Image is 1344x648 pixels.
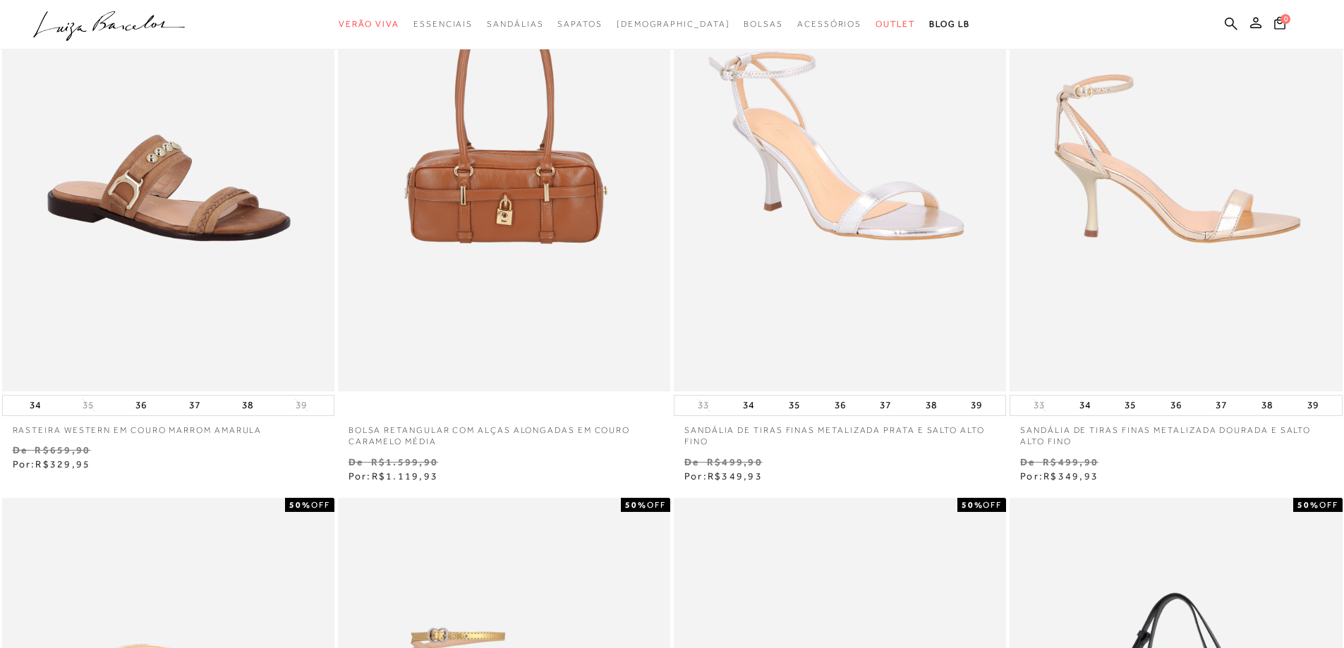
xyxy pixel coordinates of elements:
[708,470,763,482] span: R$349,93
[929,11,970,37] a: BLOG LB
[1029,398,1049,412] button: 33
[1043,470,1098,482] span: R$349,93
[929,19,970,29] span: BLOG LB
[1120,396,1140,415] button: 35
[25,396,45,415] button: 34
[238,396,258,415] button: 38
[1303,396,1323,415] button: 39
[617,19,730,29] span: [DEMOGRAPHIC_DATA]
[744,11,783,37] a: categoryNavScreenReaderText
[371,456,438,467] small: R$1.599,90
[349,470,438,482] span: Por:
[1166,396,1186,415] button: 36
[707,456,763,467] small: R$499,90
[35,444,90,456] small: R$659,90
[1075,396,1095,415] button: 34
[291,398,311,412] button: 39
[674,416,1006,448] a: SANDÁLIA DE TIRAS FINAS METALIZADA PRATA E SALTO ALTO FINO
[13,444,28,456] small: De
[78,398,98,412] button: 35
[684,456,699,467] small: De
[557,19,602,29] span: Sapatos
[349,456,363,467] small: De
[339,19,399,29] span: Verão Viva
[617,11,730,37] a: noSubCategoriesText
[1020,470,1098,482] span: Por:
[1257,396,1277,415] button: 38
[487,11,543,37] a: categoryNavScreenReaderText
[185,396,205,415] button: 37
[744,19,783,29] span: Bolsas
[967,396,986,415] button: 39
[311,500,330,510] span: OFF
[289,500,311,510] strong: 50%
[1020,456,1035,467] small: De
[1319,500,1338,510] span: OFF
[1270,16,1290,35] button: 0
[1281,14,1290,24] span: 0
[1297,500,1319,510] strong: 50%
[921,396,941,415] button: 38
[413,19,473,29] span: Essenciais
[962,500,983,510] strong: 50%
[557,11,602,37] a: categoryNavScreenReaderText
[647,500,666,510] span: OFF
[35,458,90,470] span: R$329,95
[876,396,895,415] button: 37
[625,500,647,510] strong: 50%
[797,11,861,37] a: categoryNavScreenReaderText
[2,416,334,436] a: RASTEIRA WESTERN EM COURO MARROM AMARULA
[785,396,804,415] button: 35
[739,396,758,415] button: 34
[487,19,543,29] span: Sandálias
[684,470,763,482] span: Por:
[338,416,670,448] a: BOLSA RETANGULAR COM ALÇAS ALONGADAS EM COURO CARAMELO MÉDIA
[876,19,915,29] span: Outlet
[797,19,861,29] span: Acessórios
[339,11,399,37] a: categoryNavScreenReaderText
[1211,396,1231,415] button: 37
[131,396,151,415] button: 36
[876,11,915,37] a: categoryNavScreenReaderText
[413,11,473,37] a: categoryNavScreenReaderText
[1010,416,1342,448] a: SANDÁLIA DE TIRAS FINAS METALIZADA DOURADA E SALTO ALTO FINO
[13,458,91,470] span: Por:
[830,396,850,415] button: 36
[983,500,1002,510] span: OFF
[372,470,438,482] span: R$1.119,93
[694,398,713,412] button: 33
[1043,456,1098,467] small: R$499,90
